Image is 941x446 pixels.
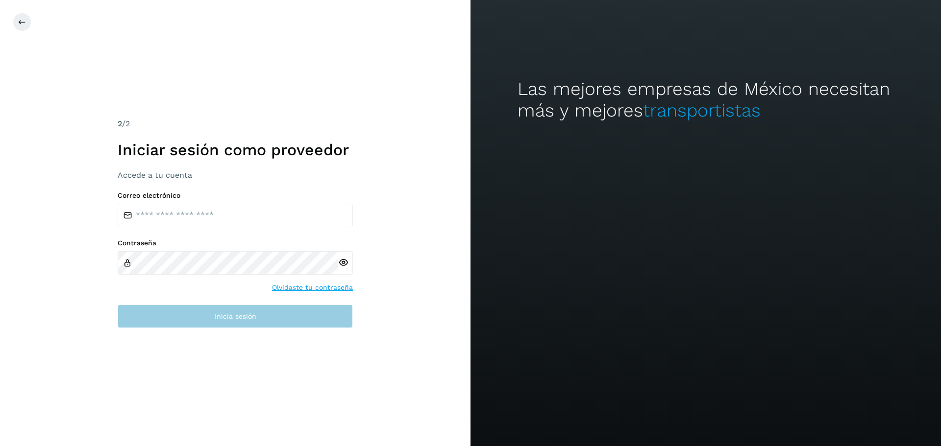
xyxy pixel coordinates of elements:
[118,305,353,328] button: Inicia sesión
[118,141,353,159] h1: Iniciar sesión como proveedor
[118,239,353,247] label: Contraseña
[118,118,353,130] div: /2
[118,191,353,200] label: Correo electrónico
[118,119,122,128] span: 2
[118,170,353,180] h3: Accede a tu cuenta
[643,100,761,121] span: transportistas
[215,313,256,320] span: Inicia sesión
[272,282,353,293] a: Olvidaste tu contraseña
[518,78,894,122] h2: Las mejores empresas de México necesitan más y mejores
